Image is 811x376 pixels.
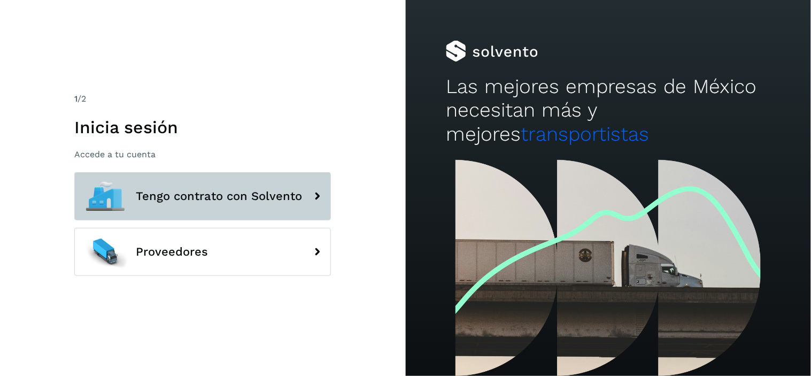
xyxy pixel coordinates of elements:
h2: Las mejores empresas de México necesitan más y mejores [446,75,770,146]
button: Tengo contrato con Solvento [74,172,331,220]
h1: Inicia sesión [74,117,331,137]
p: Accede a tu cuenta [74,149,331,159]
span: transportistas [521,122,649,145]
span: Tengo contrato con Solvento [136,190,302,203]
span: 1 [74,94,78,104]
span: Proveedores [136,245,208,258]
button: Proveedores [74,228,331,276]
div: /2 [74,93,331,105]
